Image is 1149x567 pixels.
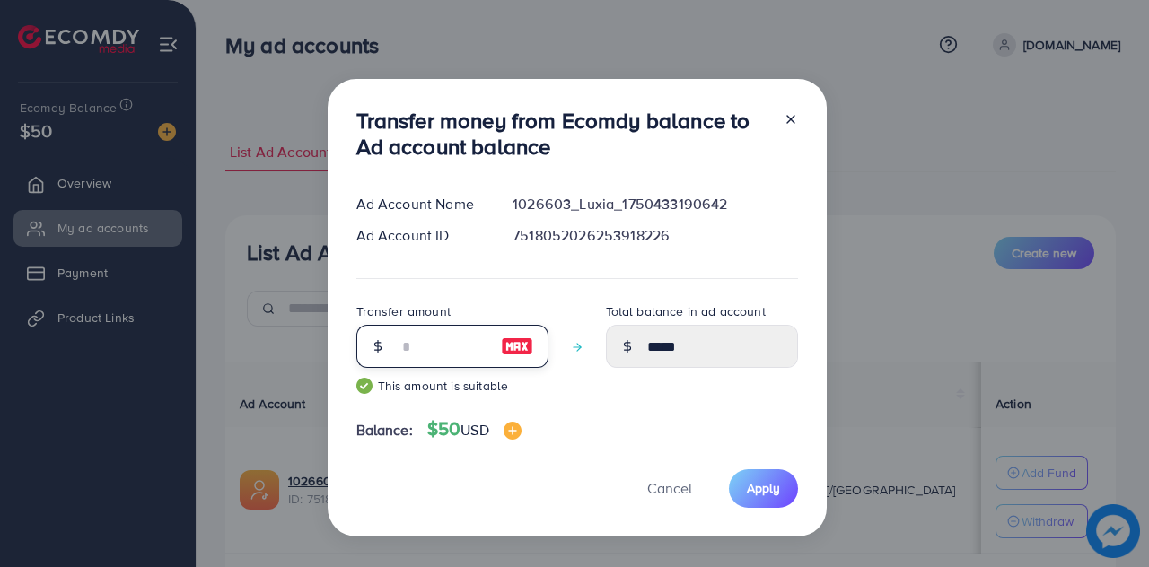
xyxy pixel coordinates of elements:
[606,302,766,320] label: Total balance in ad account
[427,418,522,441] h4: $50
[356,108,769,160] h3: Transfer money from Ecomdy balance to Ad account balance
[504,422,522,440] img: image
[498,225,811,246] div: 7518052026253918226
[625,469,715,508] button: Cancel
[342,225,499,246] div: Ad Account ID
[729,469,798,508] button: Apply
[356,302,451,320] label: Transfer amount
[498,194,811,214] div: 1026603_Luxia_1750433190642
[356,377,548,395] small: This amount is suitable
[342,194,499,214] div: Ad Account Name
[356,420,413,441] span: Balance:
[460,420,488,440] span: USD
[501,336,533,357] img: image
[356,378,373,394] img: guide
[747,479,780,497] span: Apply
[647,478,692,498] span: Cancel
